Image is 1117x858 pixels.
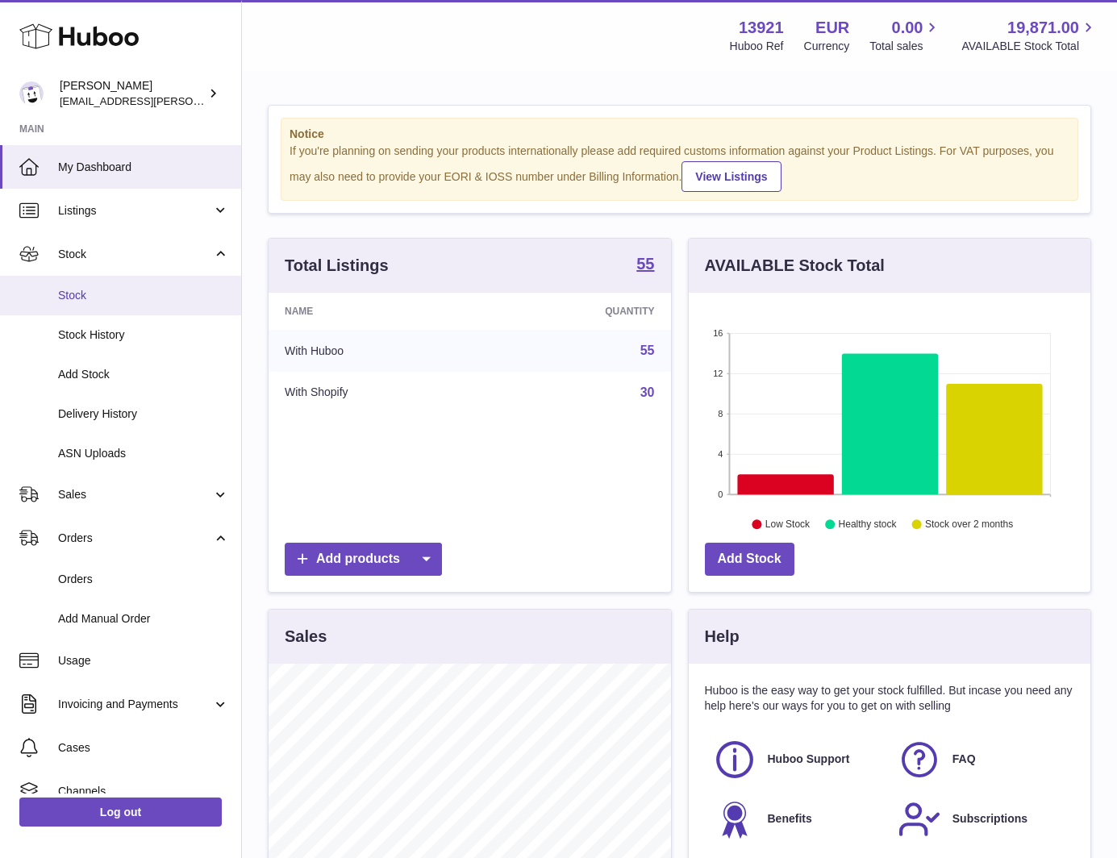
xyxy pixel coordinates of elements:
[60,78,205,109] div: [PERSON_NAME]
[869,39,941,54] span: Total sales
[705,626,740,648] h3: Help
[636,256,654,275] a: 55
[892,17,923,39] span: 0.00
[58,784,229,799] span: Channels
[269,293,486,330] th: Name
[713,738,882,781] a: Huboo Support
[718,489,723,499] text: 0
[640,385,655,399] a: 30
[58,446,229,461] span: ASN Uploads
[869,17,941,54] a: 0.00 Total sales
[925,519,1013,530] text: Stock over 2 months
[961,39,1098,54] span: AVAILABLE Stock Total
[640,344,655,357] a: 55
[815,17,849,39] strong: EUR
[58,611,229,627] span: Add Manual Order
[713,369,723,378] text: 12
[269,330,486,372] td: With Huboo
[58,531,212,546] span: Orders
[952,811,1027,827] span: Subscriptions
[705,255,885,277] h3: AVAILABLE Stock Total
[768,811,812,827] span: Benefits
[58,653,229,668] span: Usage
[60,94,323,107] span: [EMAIL_ADDRESS][PERSON_NAME][DOMAIN_NAME]
[19,81,44,106] img: europe@orea.uk
[290,144,1069,192] div: If you're planning on sending your products internationally please add required customs informati...
[290,127,1069,142] strong: Notice
[713,798,882,841] a: Benefits
[58,406,229,422] span: Delivery History
[58,327,229,343] span: Stock History
[898,798,1066,841] a: Subscriptions
[739,17,784,39] strong: 13921
[1007,17,1079,39] span: 19,871.00
[58,160,229,175] span: My Dashboard
[19,798,222,827] a: Log out
[58,572,229,587] span: Orders
[718,449,723,459] text: 4
[804,39,850,54] div: Currency
[58,247,212,262] span: Stock
[730,39,784,54] div: Huboo Ref
[765,519,810,530] text: Low Stock
[768,752,850,767] span: Huboo Support
[285,626,327,648] h3: Sales
[269,372,486,414] td: With Shopify
[58,740,229,756] span: Cases
[718,409,723,419] text: 8
[58,367,229,382] span: Add Stock
[58,697,212,712] span: Invoicing and Payments
[705,683,1075,714] p: Huboo is the easy way to get your stock fulfilled. But incase you need any help here's our ways f...
[898,738,1066,781] a: FAQ
[58,288,229,303] span: Stock
[705,543,794,576] a: Add Stock
[681,161,781,192] a: View Listings
[58,487,212,502] span: Sales
[486,293,671,330] th: Quantity
[636,256,654,272] strong: 55
[952,752,976,767] span: FAQ
[713,328,723,338] text: 16
[58,203,212,219] span: Listings
[285,543,442,576] a: Add products
[961,17,1098,54] a: 19,871.00 AVAILABLE Stock Total
[838,519,897,530] text: Healthy stock
[285,255,389,277] h3: Total Listings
